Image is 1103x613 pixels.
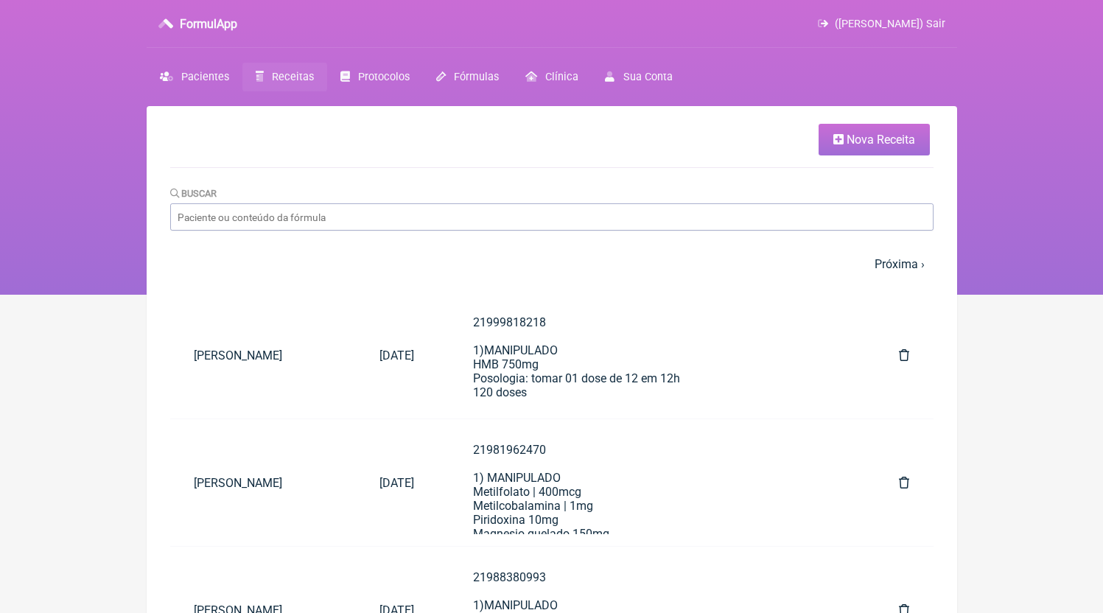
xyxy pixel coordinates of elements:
a: [DATE] [356,464,438,502]
span: Fórmulas [454,71,499,83]
span: Clínica [545,71,578,83]
a: [DATE] [356,337,438,374]
a: Fórmulas [423,63,512,91]
span: Receitas [272,71,314,83]
a: [PERSON_NAME] [170,337,357,374]
span: Sua Conta [623,71,673,83]
label: Buscar [170,188,217,199]
span: Nova Receita [847,133,915,147]
h3: FormulApp [180,17,237,31]
a: Protocolos [327,63,423,91]
a: Pacientes [147,63,242,91]
a: Receitas [242,63,327,91]
span: Protocolos [358,71,410,83]
span: Pacientes [181,71,229,83]
a: Nova Receita [819,124,930,155]
a: ([PERSON_NAME]) Sair [818,18,945,30]
nav: pager [170,248,934,280]
a: Próxima › [875,257,925,271]
div: 21999818218 1)MANIPULADO HMB 750mg Posologia: tomar 01 dose de 12 em 12h 120 doses 2)MANIPULADO M... [473,315,840,567]
a: Clínica [512,63,592,91]
span: ([PERSON_NAME]) Sair [835,18,945,30]
a: Sua Conta [592,63,685,91]
input: Paciente ou conteúdo da fórmula [170,203,934,231]
a: 219819624701) MANIPULADOMetilfolato | 400mcgMetilcobalamina | 1mgPiridoxina 10mgMagnesio quelado ... [449,431,864,534]
a: [PERSON_NAME] [170,464,357,502]
a: 219998182181)MANIPULADOHMB 750mgPosologia: tomar 01 dose de 12 em 12h120 doses2)MANIPULADOMetilco... [449,304,864,407]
